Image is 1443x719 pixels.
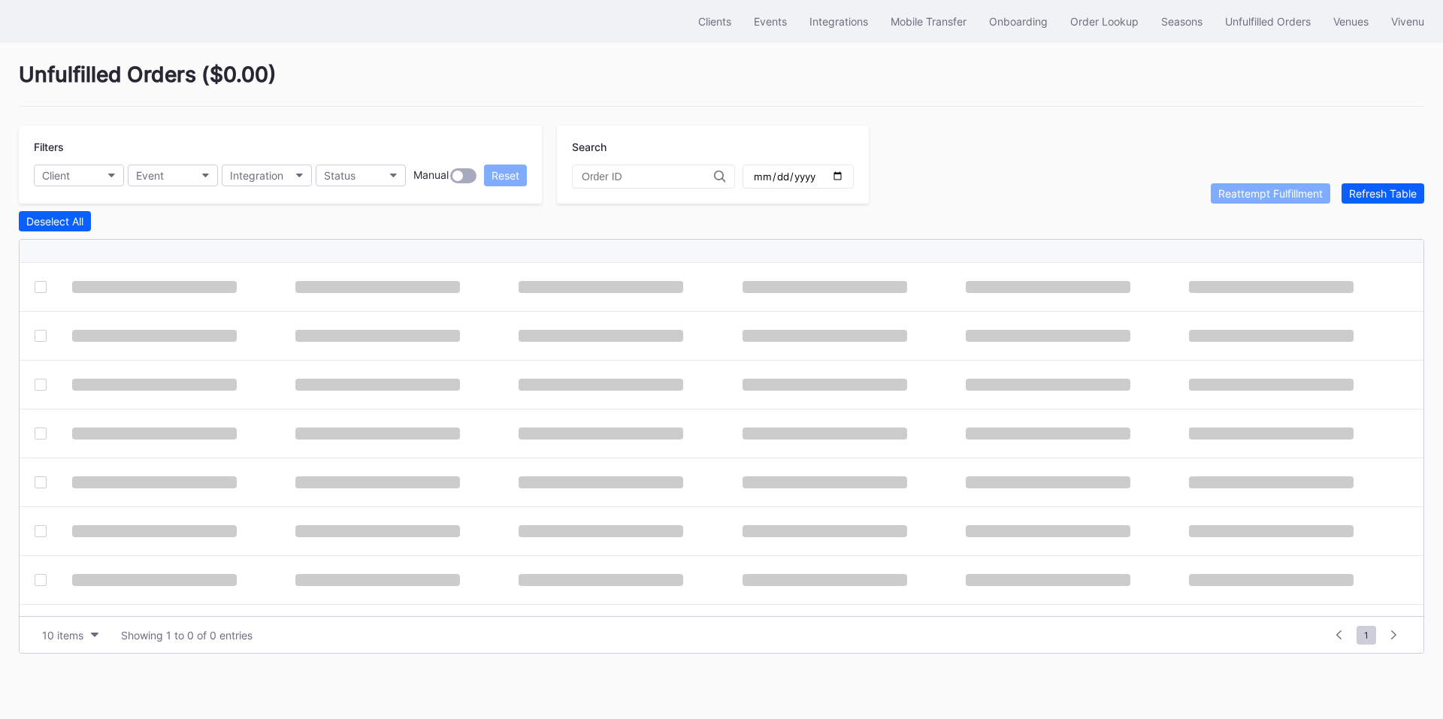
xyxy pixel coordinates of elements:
div: Integration [230,169,283,182]
div: Events [754,15,787,28]
div: Showing 1 to 0 of 0 entries [121,629,253,642]
span: 1 [1357,626,1376,645]
div: Refresh Table [1349,187,1417,200]
button: Reattempt Fulfillment [1211,183,1330,204]
div: Clients [698,15,731,28]
div: 10 items [42,629,83,642]
button: Client [34,165,124,186]
div: Order Lookup [1070,15,1139,28]
button: Refresh Table [1342,183,1424,204]
button: Order Lookup [1059,8,1150,35]
button: Onboarding [978,8,1059,35]
div: Event [136,169,164,182]
div: Status [324,169,355,182]
div: Unfulfilled Orders ( $0.00 ) [19,62,1424,107]
button: Integration [222,165,312,186]
button: Clients [687,8,743,35]
div: Deselect All [26,215,83,228]
button: Integrations [798,8,879,35]
button: Events [743,8,798,35]
button: Vivenu [1380,8,1435,35]
div: Search [572,140,854,153]
div: Unfulfilled Orders [1225,15,1311,28]
button: Seasons [1150,8,1214,35]
div: Seasons [1161,15,1202,28]
button: Venues [1322,8,1380,35]
div: Vivenu [1391,15,1424,28]
div: Client [42,169,70,182]
button: Status [316,165,406,186]
div: Manual [413,168,449,183]
div: Onboarding [989,15,1048,28]
button: 10 items [35,625,106,645]
div: Filters [34,140,527,153]
div: Reattempt Fulfillment [1218,187,1323,200]
button: Deselect All [19,211,91,231]
button: Unfulfilled Orders [1214,8,1322,35]
div: Venues [1333,15,1369,28]
button: Reset [484,165,527,186]
div: Mobile Transfer [891,15,967,28]
input: Order ID [582,171,714,183]
button: Mobile Transfer [879,8,978,35]
div: Integrations [809,15,868,28]
button: Event [128,165,218,186]
div: Reset [492,169,519,182]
